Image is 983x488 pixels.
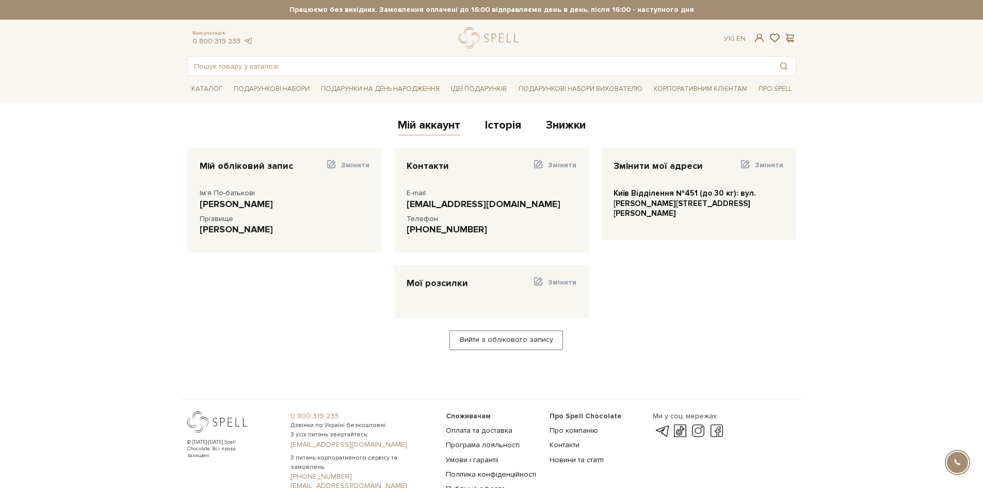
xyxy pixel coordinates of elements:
button: Пошук товару у каталозі [772,57,796,75]
div: [EMAIL_ADDRESS][DOMAIN_NAME] [407,198,576,210]
a: Програма лояльності [446,440,520,449]
a: Оплата та доставка [446,426,512,435]
div: Змінити мої адреси [614,160,703,172]
span: Дзвінки по Україні безкоштовні [291,421,433,430]
a: Політика конфіденційності [446,470,536,479]
a: Змінити [325,160,369,176]
span: Ім'я По-батькові [200,188,255,197]
span: | [733,34,734,43]
div: Мій обліковий запис [200,160,293,172]
span: З питань корпоративного сервісу та замовлень: [291,453,433,472]
a: Подарункові набори [230,81,314,97]
a: Каталог [187,81,227,97]
span: Консультація: [192,30,253,37]
a: Знижки [546,118,586,135]
div: [PHONE_NUMBER] [407,224,576,235]
a: Контакти [550,440,579,449]
span: Прізвище [200,214,233,223]
a: Вийти з облікового запису [449,330,563,350]
div: [PERSON_NAME] [200,224,369,235]
a: tik-tok [671,425,689,437]
a: Історія [485,118,521,135]
span: E-mail [407,188,426,197]
a: [EMAIL_ADDRESS][DOMAIN_NAME] [291,440,433,449]
div: Контакти [407,160,449,172]
a: En [736,34,746,43]
a: Змінити [739,160,783,176]
a: Про Spell [754,81,796,97]
span: Змінити [548,278,576,287]
a: Про компанію [550,426,598,435]
span: Змінити [548,161,576,169]
div: © [DATE]-[DATE] Spell Chocolate. Всі права захищені [187,439,257,459]
span: З усіх питань звертайтесь: [291,430,433,439]
a: Умови і гарантії [446,455,498,464]
span: Про Spell Chocolate [550,412,622,420]
a: Подарунки на День народження [317,81,444,97]
div: Ми у соц. мережах: [653,412,725,421]
a: telegram [653,425,670,437]
a: facebook [708,425,726,437]
div: Київ Відділення №451 (до 30 кг): вул. [PERSON_NAME][STREET_ADDRESS][PERSON_NAME] [614,188,783,219]
a: Новини та статті [550,455,604,464]
a: logo [459,27,523,49]
a: 0 800 319 233 [192,37,240,45]
strong: Працюємо без вихідних. Замовлення оплачені до 16:00 відправляємо день в день, після 16:00 - насту... [187,5,796,14]
a: Мій аккаунт [398,118,460,135]
span: Змінити [755,161,783,169]
a: Ідеї подарунків [447,81,511,97]
a: Змінити [533,277,576,293]
a: Подарункові набори вихователю [514,80,647,98]
a: telegram [243,37,253,45]
div: Ук [724,34,746,43]
span: Телефон [407,214,438,223]
a: 0 800 319 233 [291,412,433,421]
a: instagram [689,425,707,437]
a: [PHONE_NUMBER] [291,472,433,481]
input: Пошук товару у каталозі [188,57,772,75]
a: Корпоративним клієнтам [650,80,751,98]
span: Змінити [341,161,369,169]
span: Споживачам [446,412,491,420]
a: Змінити [533,160,576,176]
div: [PERSON_NAME] [200,198,369,210]
div: Мої розсилки [407,277,468,289]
